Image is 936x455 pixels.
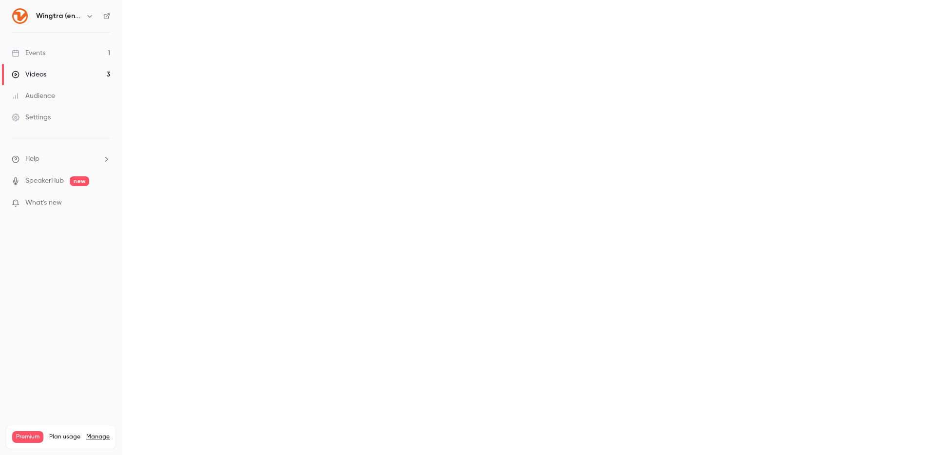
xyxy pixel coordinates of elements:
[25,154,39,164] span: Help
[12,431,43,443] span: Premium
[49,433,80,441] span: Plan usage
[12,154,110,164] li: help-dropdown-opener
[12,8,28,24] img: Wingtra (english)
[86,433,110,441] a: Manage
[70,176,89,186] span: new
[25,198,62,208] span: What's new
[12,48,45,58] div: Events
[12,70,46,79] div: Videos
[12,113,51,122] div: Settings
[12,91,55,101] div: Audience
[25,176,64,186] a: SpeakerHub
[36,11,82,21] h6: Wingtra (english)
